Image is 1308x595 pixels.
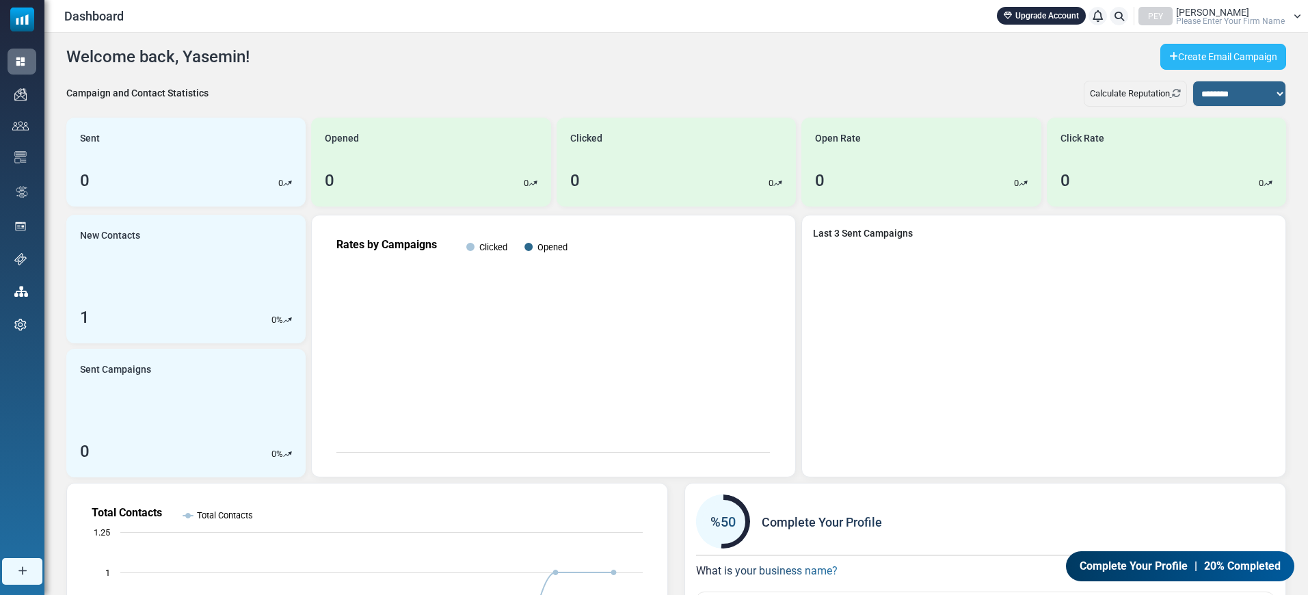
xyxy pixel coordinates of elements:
[14,55,27,68] img: dashboard-icon-active.svg
[336,238,437,251] text: Rates by Campaigns
[1176,17,1285,25] span: Please Enter Your Firm Name
[815,131,861,146] span: Open Rate
[1160,44,1286,70] a: Create Email Campaign
[769,176,773,190] p: 0
[80,228,140,243] span: New Contacts
[325,131,359,146] span: Opened
[325,168,334,193] div: 0
[14,184,29,200] img: workflow.svg
[1138,7,1173,25] div: PEY
[14,151,27,163] img: email-templates-icon.svg
[271,313,292,327] div: %
[696,494,1274,549] div: Complete Your Profile
[64,7,124,25] span: Dashboard
[80,305,90,330] div: 1
[80,131,100,146] span: Sent
[1060,168,1070,193] div: 0
[1060,131,1104,146] span: Click Rate
[80,168,90,193] div: 0
[1138,7,1301,25] a: PEY [PERSON_NAME] Please Enter Your Firm Name
[323,226,784,466] svg: Rates by Campaigns
[66,215,306,343] a: New Contacts 1 0%
[1014,176,1019,190] p: 0
[80,439,90,464] div: 0
[1195,558,1198,575] span: |
[1076,558,1188,575] span: Complete Your Profile
[1205,558,1284,575] span: 20% Completed
[271,313,276,327] p: 0
[815,168,825,193] div: 0
[479,242,507,252] text: Clicked
[1176,8,1249,17] span: [PERSON_NAME]
[14,220,27,233] img: landing_pages.svg
[271,447,276,461] p: 0
[66,47,250,67] h4: Welcome back, Yasemin!
[1061,551,1298,582] a: Complete Your Profile | 20% Completed
[14,253,27,265] img: support-icon.svg
[80,362,151,377] span: Sent Campaigns
[10,8,34,31] img: mailsoftly_icon_blue_white.svg
[92,506,162,519] text: Total Contacts
[271,447,292,461] div: %
[997,7,1086,25] a: Upgrade Account
[524,176,529,190] p: 0
[105,568,110,578] text: 1
[14,88,27,101] img: campaigns-icon.png
[14,319,27,331] img: settings-icon.svg
[197,510,253,520] text: Total Contacts
[278,176,283,190] p: 0
[94,527,110,538] text: 1.25
[538,242,568,252] text: Opened
[12,121,29,131] img: contacts-icon.svg
[1084,81,1187,107] div: Calculate Reputation
[813,226,1274,241] a: Last 3 Sent Campaigns
[696,512,750,532] div: %50
[1170,88,1181,98] a: Refresh Stats
[570,131,602,146] span: Clicked
[570,168,580,193] div: 0
[1259,176,1264,190] p: 0
[696,556,838,579] label: What is your business name?
[66,86,209,101] div: Campaign and Contact Statistics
